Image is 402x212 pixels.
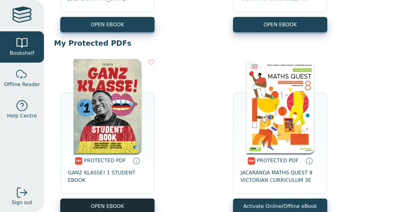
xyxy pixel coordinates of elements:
span: Sign out [12,199,32,206]
img: pdf.svg [75,157,83,165]
span: JACARANDA MATHS QUEST 8 VICTORIAN CURRICULUM 3E [241,169,320,184]
span: GANZ KLASSE! 1 STUDENT EBOOK [68,169,147,184]
span: PROTECTED PDF [84,158,126,163]
span: Offline Reader [4,81,40,88]
a: Protected PDFs cannot be printed, copied or shared. They can be accessed online through Education... [305,157,313,164]
p: My Protected PDFs [54,39,392,48]
span: PROTECTED PDF [257,158,299,163]
button: OPEN EBOOK [60,17,155,32]
img: 7c4ae8ac-85e8-40a8-ac95-dbed3b880487.jpg [74,59,141,153]
span: Help Centre [7,112,37,120]
img: pdf.svg [247,157,255,165]
img: 8d785318-ed67-46da-8c3e-fa495969716c.png [247,59,314,153]
span: Bookshelf [10,49,34,57]
button: OPEN EBOOK [233,17,327,32]
a: Protected PDFs cannot be printed, copied or shared. They can be accessed online through Education... [133,157,140,164]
